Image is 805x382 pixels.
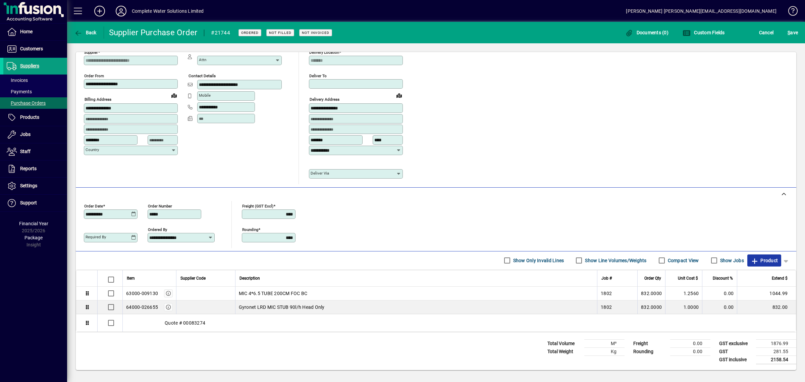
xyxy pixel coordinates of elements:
span: ave [788,27,798,38]
td: 1.2560 [665,287,702,300]
span: Custom Fields [683,30,725,35]
span: Invoices [7,78,28,83]
span: Description [239,275,260,282]
div: Supplier Purchase Order [109,27,198,38]
div: 64000-026655 [126,304,158,311]
a: Staff [3,143,67,160]
td: 0.00 [670,339,710,347]
label: Show Jobs [719,257,744,264]
mat-label: Order number [148,203,172,208]
span: Gyronet LRD MIC STUB 90l/h Head Only [239,304,325,311]
span: Order Qty [644,275,661,282]
span: S [788,30,790,35]
button: Cancel [757,27,775,39]
span: Product [751,255,778,266]
a: Invoices [3,75,67,86]
a: Products [3,109,67,126]
td: 1044.99 [737,287,796,300]
span: 1802 [601,290,612,297]
span: Support [20,200,37,205]
a: Support [3,195,67,211]
mat-label: Freight (GST excl) [242,203,273,208]
a: Settings [3,178,67,194]
mat-label: Mobile [199,93,211,98]
button: Add [89,5,110,17]
td: GST exclusive [716,339,756,347]
span: Payments [7,89,32,94]
span: Staff [20,149,31,154]
mat-label: Deliver To [309,74,327,78]
a: Jobs [3,126,67,143]
td: GST [716,347,756,355]
span: Purchase Orders [7,100,46,106]
mat-label: Required by [86,235,106,239]
span: Jobs [20,132,31,137]
button: Profile [110,5,132,17]
span: Cancel [759,27,774,38]
td: 281.55 [756,347,796,355]
button: Documents (0) [623,27,670,39]
span: Not Invoiced [302,31,329,35]
td: 832.00 [737,300,796,314]
label: Show Only Invalid Lines [512,257,564,264]
span: Reports [20,166,37,171]
td: 0.00 [670,347,710,355]
span: Ordered [241,31,259,35]
div: [PERSON_NAME] [PERSON_NAME][EMAIL_ADDRESS][DOMAIN_NAME] [626,6,776,16]
button: Custom Fields [681,27,727,39]
a: View on map [394,90,405,101]
td: Total Volume [544,339,584,347]
mat-label: Order date [84,203,103,208]
td: Freight [630,339,670,347]
button: Product [747,254,781,267]
span: Home [20,29,33,34]
span: Item [127,275,135,282]
mat-label: Supplier [84,50,98,55]
span: Extend $ [772,275,788,282]
span: Unit Cost $ [678,275,698,282]
td: 832.0000 [637,300,665,314]
mat-label: Order from [84,74,104,78]
a: View on map [169,90,179,101]
td: GST inclusive [716,355,756,364]
span: Discount % [713,275,733,282]
a: Home [3,23,67,40]
a: Reports [3,160,67,177]
span: Settings [20,183,37,188]
td: Total Weight [544,347,584,355]
label: Show Line Volumes/Weights [584,257,646,264]
span: 1802 [601,304,612,311]
td: 832.0000 [637,287,665,300]
td: 1876.99 [756,339,796,347]
span: Suppliers [20,63,39,68]
mat-label: Delivery Location [309,50,339,55]
div: Quote # 00083274 [123,314,796,332]
div: #21744 [211,28,230,38]
td: Kg [584,347,625,355]
div: Complete Water Solutions Limited [132,6,204,16]
td: 0.00 [702,287,737,300]
span: Products [20,114,39,120]
td: 0.00 [702,300,737,314]
div: 63000-009130 [126,290,158,297]
button: Back [72,27,98,39]
td: 1.0000 [665,300,702,314]
span: Documents (0) [625,30,668,35]
span: MIC 4*6.5 TUBE 200CM FOC BC [239,290,308,297]
td: M³ [584,339,625,347]
td: 2158.54 [756,355,796,364]
mat-label: Rounding [242,227,258,232]
span: Supplier Code [180,275,206,282]
span: Back [74,30,97,35]
span: Customers [20,46,43,51]
a: Payments [3,86,67,97]
mat-label: Attn [199,57,206,62]
a: Knowledge Base [783,1,797,23]
label: Compact View [666,257,699,264]
mat-label: Ordered by [148,227,167,232]
app-page-header-button: Back [67,27,104,39]
span: Not Filled [269,31,291,35]
td: Rounding [630,347,670,355]
a: Purchase Orders [3,97,67,109]
a: Customers [3,41,67,57]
